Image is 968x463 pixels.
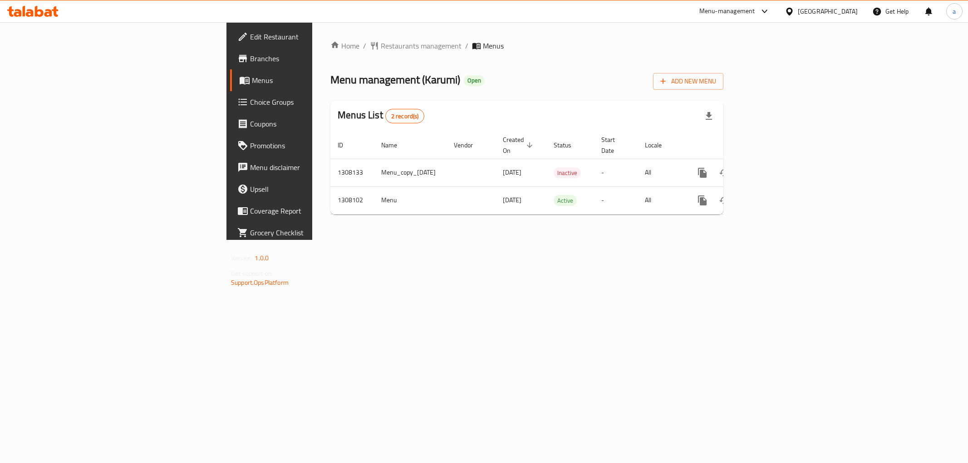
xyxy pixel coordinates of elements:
span: Grocery Checklist [250,227,381,238]
div: Menu-management [699,6,755,17]
span: a [953,6,956,16]
span: Menus [252,75,381,86]
button: Change Status [713,162,735,184]
h2: Menus List [338,108,424,123]
span: Add New Menu [660,76,716,87]
span: ID [338,140,355,151]
a: Coupons [230,113,388,135]
span: Start Date [601,134,627,156]
td: All [638,159,684,186]
td: Menu_copy_[DATE] [374,159,447,186]
th: Actions [684,132,786,159]
span: Choice Groups [250,97,381,107]
a: Menus [230,69,388,91]
span: Edit Restaurant [250,31,381,42]
div: Total records count [385,109,425,123]
span: Active [554,195,577,206]
a: Edit Restaurant [230,26,388,48]
a: Restaurants management [370,40,462,51]
a: Upsell [230,178,388,200]
span: Get support on: [231,268,273,279]
button: Change Status [713,190,735,211]
span: Coupons [250,118,381,129]
div: [GEOGRAPHIC_DATA] [798,6,858,16]
nav: breadcrumb [330,40,723,51]
div: Active [554,195,577,206]
span: 1.0.0 [255,252,269,264]
span: [DATE] [503,194,521,206]
span: [DATE] [503,166,521,178]
span: Menus [483,40,504,51]
button: more [692,162,713,184]
a: Branches [230,48,388,69]
td: - [594,159,638,186]
a: Grocery Checklist [230,222,388,244]
span: Version: [231,252,253,264]
span: Created On [503,134,536,156]
div: Inactive [554,167,581,178]
td: - [594,186,638,214]
a: Coverage Report [230,200,388,222]
span: Status [554,140,583,151]
span: 2 record(s) [386,112,424,121]
td: All [638,186,684,214]
td: Menu [374,186,447,214]
span: Menu disclaimer [250,162,381,173]
span: Locale [645,140,673,151]
span: Vendor [454,140,485,151]
span: Menu management ( Karumi ) [330,69,460,90]
li: / [465,40,468,51]
span: Restaurants management [381,40,462,51]
a: Choice Groups [230,91,388,113]
span: Branches [250,53,381,64]
div: Open [464,75,485,86]
button: Add New Menu [653,73,723,90]
a: Support.OpsPlatform [231,277,289,288]
span: Inactive [554,168,581,178]
span: Upsell [250,184,381,195]
span: Open [464,77,485,84]
span: Promotions [250,140,381,151]
button: more [692,190,713,211]
div: Export file [698,105,720,127]
span: Name [381,140,409,151]
span: Coverage Report [250,205,381,216]
table: enhanced table [330,132,786,214]
a: Promotions [230,135,388,156]
a: Menu disclaimer [230,156,388,178]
